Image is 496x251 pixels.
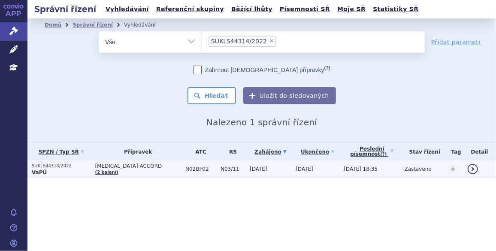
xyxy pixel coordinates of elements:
span: × [269,38,274,43]
th: RS [216,143,245,160]
a: Referenční skupiny [154,3,227,15]
span: Zastaveno [405,166,432,172]
th: ATC [181,143,216,160]
a: SPZN / Typ SŘ [32,146,91,158]
li: Vyhledávání [124,18,167,31]
a: detail [468,164,478,174]
button: Hledat [188,87,236,104]
a: (2 balení) [95,170,118,175]
input: SUKLS44314/2022 [278,36,283,46]
a: + [449,165,457,173]
a: Vyhledávání [103,3,151,15]
span: Nalezeno 1 správní řízení [206,117,317,127]
span: [DATE] 18:35 [344,166,378,172]
a: Běžící lhůty [229,3,275,15]
button: Uložit do sledovaných [243,87,336,104]
span: [DATE] [250,166,267,172]
label: Zahrnout [DEMOGRAPHIC_DATA] přípravky [193,66,330,74]
h2: Správní řízení [27,3,103,15]
span: N02BF02 [185,166,216,172]
a: Ukončeno [296,146,339,158]
th: Přípravek [91,143,181,160]
a: Poslednípísemnost(?) [344,143,400,160]
a: Správní řízení [73,22,113,28]
a: Přidat parametr [431,38,481,46]
span: N03/11 [221,166,245,172]
span: [MEDICAL_DATA] ACCORD [95,163,181,169]
a: Domů [45,22,61,28]
span: SUKLS44314/2022 [211,38,267,44]
a: Statistiky SŘ [370,3,421,15]
th: Stav řízení [400,143,445,160]
p: SUKLS44314/2022 [32,163,91,169]
th: Tag [445,143,463,160]
a: Moje SŘ [335,3,368,15]
span: [DATE] [296,166,313,172]
a: Zahájeno [250,146,291,158]
abbr: (?) [324,65,330,71]
abbr: (?) [381,152,387,157]
th: Detail [463,143,496,160]
a: Písemnosti SŘ [277,3,333,15]
strong: VaPÚ [32,169,47,175]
